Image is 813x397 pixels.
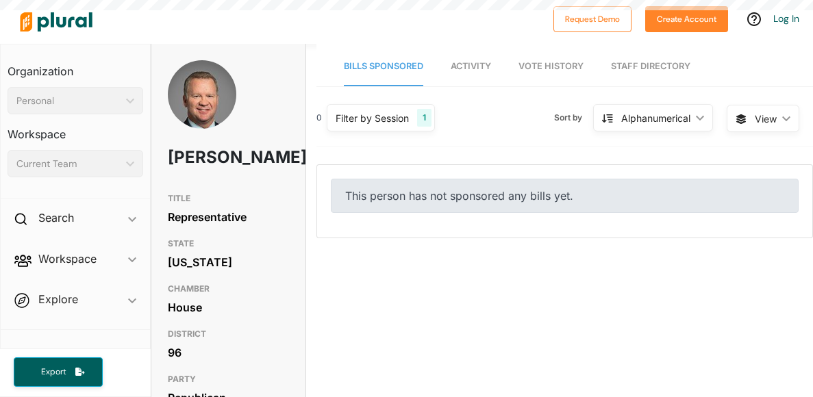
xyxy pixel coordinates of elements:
[611,47,690,86] a: Staff Directory
[16,94,121,108] div: Personal
[344,47,423,86] a: Bills Sponsored
[518,47,584,86] a: Vote History
[168,252,289,272] div: [US_STATE]
[168,371,289,387] h3: PARTY
[755,112,777,126] span: View
[38,210,74,225] h2: Search
[16,157,121,171] div: Current Team
[168,281,289,297] h3: CHAMBER
[344,61,423,71] span: Bills Sponsored
[168,190,289,207] h3: TITLE
[168,326,289,342] h3: DISTRICT
[645,11,728,25] a: Create Account
[645,6,728,32] button: Create Account
[168,297,289,318] div: House
[168,60,236,156] img: Headshot of David Cook
[8,114,143,144] h3: Workspace
[8,51,143,81] h3: Organization
[518,61,584,71] span: Vote History
[168,207,289,227] div: Representative
[336,111,409,125] div: Filter by Session
[553,6,631,32] button: Request Demo
[451,61,491,71] span: Activity
[32,366,75,378] span: Export
[417,109,431,127] div: 1
[331,179,799,213] div: This person has not sponsored any bills yet.
[168,137,240,178] h1: [PERSON_NAME]
[621,111,690,125] div: Alphanumerical
[168,342,289,363] div: 96
[316,112,322,124] div: 0
[773,12,799,25] a: Log In
[168,235,289,252] h3: STATE
[451,47,491,86] a: Activity
[554,112,593,124] span: Sort by
[14,357,103,387] button: Export
[553,11,631,25] a: Request Demo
